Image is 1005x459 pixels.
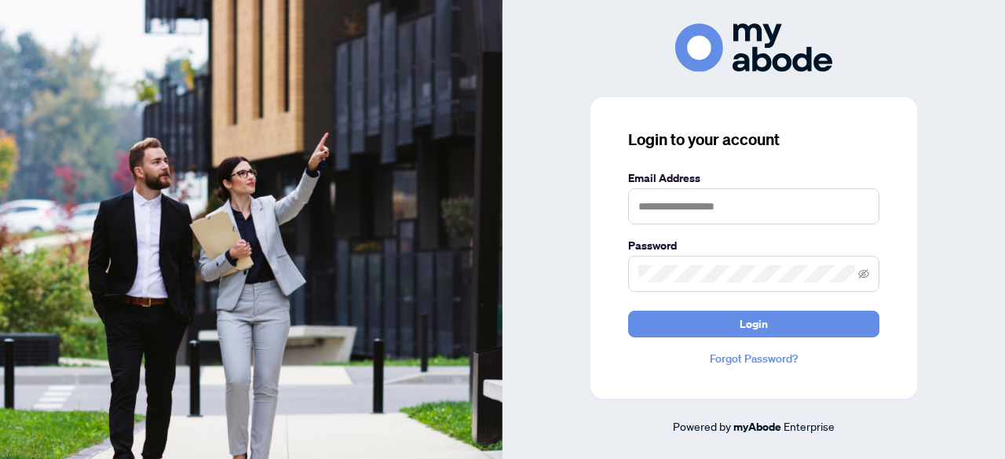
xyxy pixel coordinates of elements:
label: Email Address [628,169,879,187]
span: Enterprise [784,419,835,433]
label: Password [628,237,879,254]
span: eye-invisible [858,268,869,279]
span: Login [740,311,768,337]
span: Powered by [673,419,731,433]
a: myAbode [733,418,781,435]
img: ma-logo [675,24,832,71]
h3: Login to your account [628,129,879,151]
a: Forgot Password? [628,350,879,367]
button: Login [628,311,879,337]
